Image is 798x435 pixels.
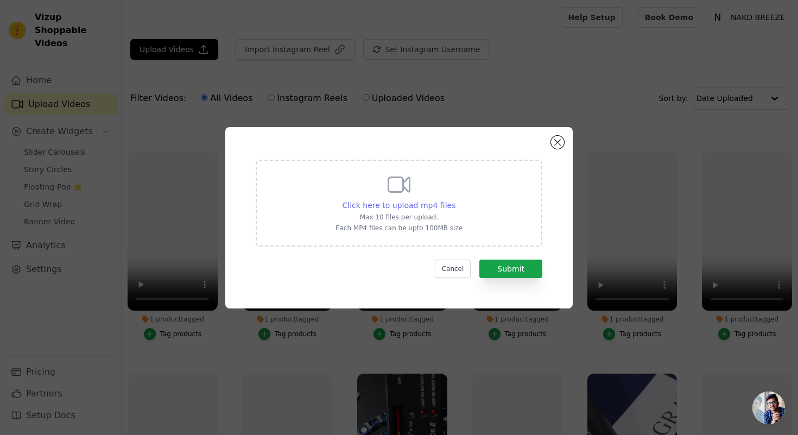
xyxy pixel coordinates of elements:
[343,201,456,210] span: Click here to upload mp4 files
[551,136,564,149] button: Close modal
[435,260,471,278] button: Cancel
[335,213,463,222] p: Max 10 files per upload.
[479,260,542,278] button: Submit
[335,224,463,232] p: Each MP4 files can be upto 100MB size
[752,392,785,424] div: Open chat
